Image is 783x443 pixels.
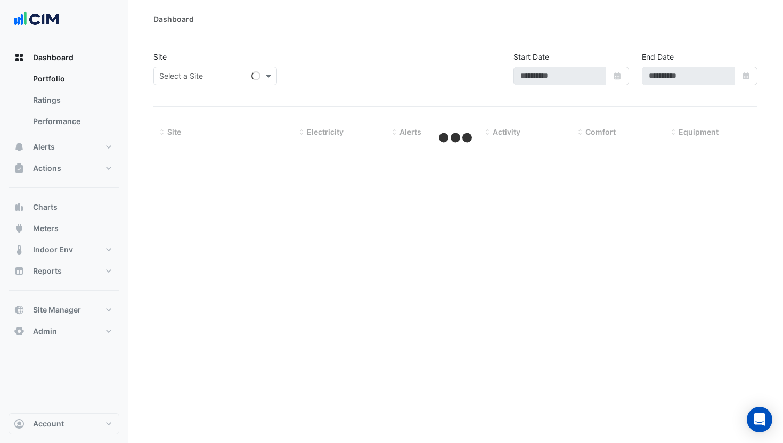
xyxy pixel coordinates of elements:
a: Ratings [25,89,119,111]
app-icon: Reports [14,266,25,276]
button: Dashboard [9,47,119,68]
span: Site [167,127,181,136]
span: Account [33,419,64,429]
button: Site Manager [9,299,119,321]
app-icon: Actions [14,163,25,174]
span: Comfort [585,127,616,136]
button: Account [9,413,119,434]
button: Indoor Env [9,239,119,260]
div: Dashboard [9,68,119,136]
label: End Date [642,51,674,62]
span: Charts [33,202,58,212]
span: Alerts [399,127,421,136]
app-icon: Indoor Env [14,244,25,255]
label: Start Date [513,51,549,62]
span: Admin [33,326,57,337]
a: Performance [25,111,119,132]
app-icon: Meters [14,223,25,234]
app-icon: Charts [14,202,25,212]
span: Site Manager [33,305,81,315]
span: Actions [33,163,61,174]
span: Alerts [33,142,55,152]
span: Activity [493,127,520,136]
app-icon: Site Manager [14,305,25,315]
a: Portfolio [25,68,119,89]
button: Meters [9,218,119,239]
span: Meters [33,223,59,234]
span: Equipment [679,127,719,136]
div: Dashboard [153,13,194,24]
span: Dashboard [33,52,74,63]
button: Reports [9,260,119,282]
button: Actions [9,158,119,179]
app-icon: Dashboard [14,52,25,63]
button: Admin [9,321,119,342]
div: Open Intercom Messenger [747,407,772,432]
span: Indoor Env [33,244,73,255]
span: Electricity [307,127,344,136]
app-icon: Admin [14,326,25,337]
label: Site [153,51,167,62]
span: Reports [33,266,62,276]
app-icon: Alerts [14,142,25,152]
img: Company Logo [13,9,61,30]
button: Alerts [9,136,119,158]
button: Charts [9,196,119,218]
